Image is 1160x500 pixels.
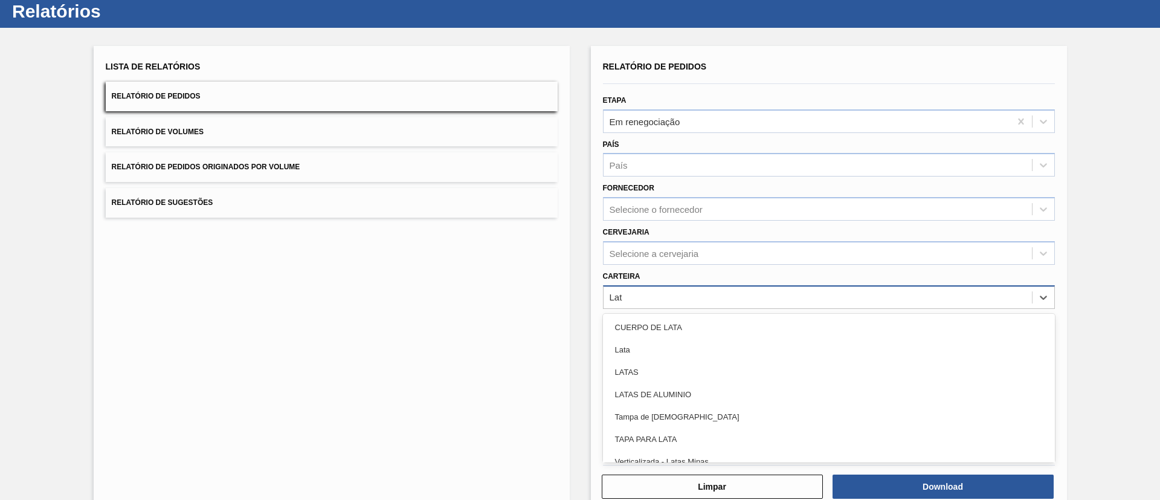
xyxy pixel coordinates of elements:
[112,128,204,136] span: Relatório de Volumes
[833,475,1054,499] button: Download
[106,152,558,182] button: Relatório de Pedidos Originados por Volume
[603,62,707,71] span: Relatório de Pedidos
[603,96,627,105] label: Etapa
[603,450,1055,473] div: Verticalizada - Latas Minas
[12,4,227,18] h1: Relatórios
[106,188,558,218] button: Relatório de Sugestões
[603,361,1055,383] div: LATAS
[610,248,699,258] div: Selecione a cervejaria
[603,383,1055,406] div: LATAS DE ALUMINIO
[610,204,703,215] div: Selecione o fornecedor
[602,475,823,499] button: Limpar
[603,316,1055,339] div: CUERPO DE LATA
[106,117,558,147] button: Relatório de Volumes
[603,184,654,192] label: Fornecedor
[106,62,201,71] span: Lista de Relatórios
[610,160,628,170] div: País
[112,92,201,100] span: Relatório de Pedidos
[603,339,1055,361] div: Lata
[603,428,1055,450] div: TAPA PARA LATA
[603,140,619,149] label: País
[610,116,680,126] div: Em renegociação
[112,163,300,171] span: Relatório de Pedidos Originados por Volume
[106,82,558,111] button: Relatório de Pedidos
[603,406,1055,428] div: Tampa de [DEMOGRAPHIC_DATA]
[603,228,649,236] label: Cervejaria
[112,198,213,207] span: Relatório de Sugestões
[603,272,640,281] label: Carteira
